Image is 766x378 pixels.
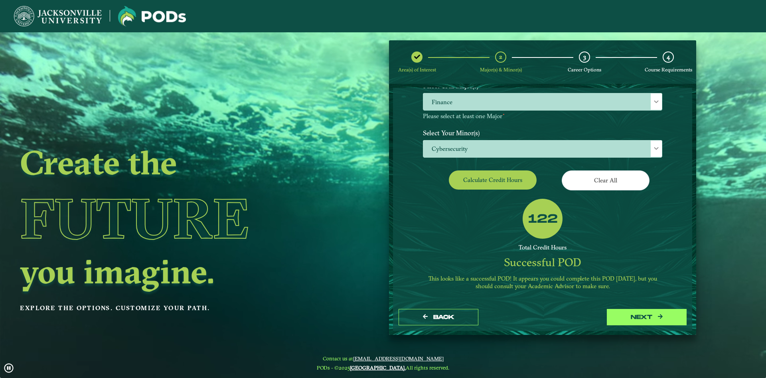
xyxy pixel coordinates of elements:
[423,255,662,269] div: Successful POD
[562,170,650,190] button: Clear All
[20,182,325,255] h1: Future
[20,146,325,179] h2: Create the
[449,170,537,189] button: Calculate credit hours
[353,355,444,362] a: [EMAIL_ADDRESS][DOMAIN_NAME]
[480,67,522,73] span: Major(s) & Minor(s)
[583,53,586,61] span: 3
[20,302,325,314] p: Explore the options. Customize your path.
[568,67,601,73] span: Career Options
[667,53,670,61] span: 4
[118,6,186,26] img: Jacksonville University logo
[317,355,449,362] span: Contact us at
[398,67,436,73] span: Area(s) of Interest
[423,275,662,290] p: This looks like a successful POD! It appears you could complete this POD [DATE], but you should c...
[423,244,662,251] div: Total Credit Hours
[399,309,478,325] button: Back
[423,93,662,111] span: Finance
[499,53,502,61] span: 2
[317,364,449,371] span: PODs - ©2025 All rights reserved.
[502,111,505,117] sup: ⋆
[433,314,454,321] span: Back
[417,125,668,140] label: Select Your Minor(s)
[645,67,692,73] span: Course Requirements
[423,141,662,158] span: Cybersecurity
[20,255,325,288] h2: you imagine.
[350,364,406,371] a: [GEOGRAPHIC_DATA].
[14,6,102,26] img: Jacksonville University logo
[607,309,687,325] button: next
[423,113,662,120] p: Please select at least one Major
[528,212,558,227] label: 122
